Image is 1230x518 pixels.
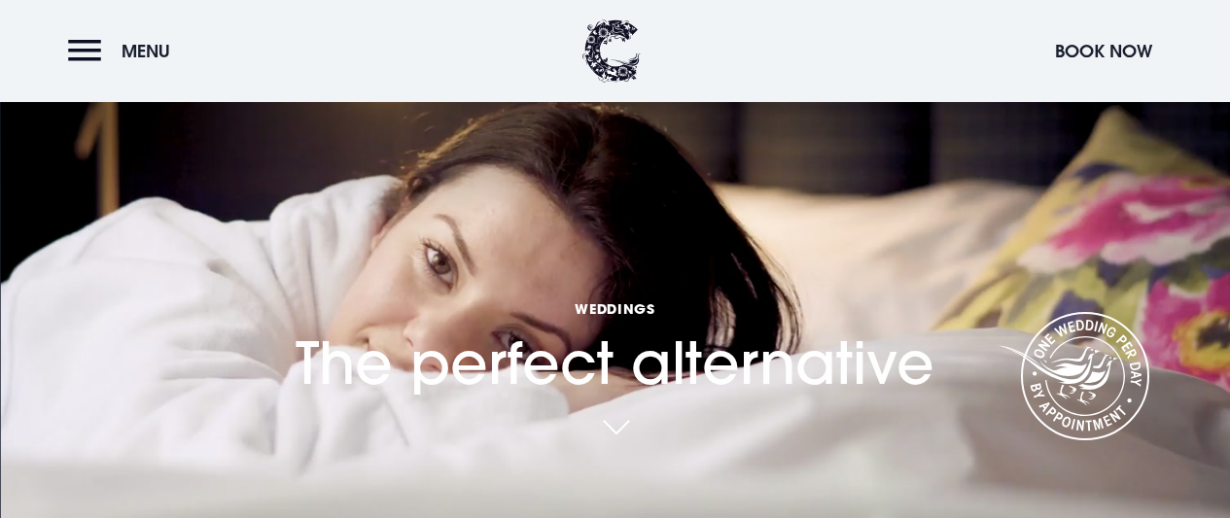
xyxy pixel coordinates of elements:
[582,19,641,83] img: Clandeboye Lodge
[296,234,934,397] h1: The perfect alternative
[122,40,170,62] span: Menu
[296,299,934,318] span: Weddings
[1045,30,1162,72] button: Book Now
[68,30,180,72] button: Menu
